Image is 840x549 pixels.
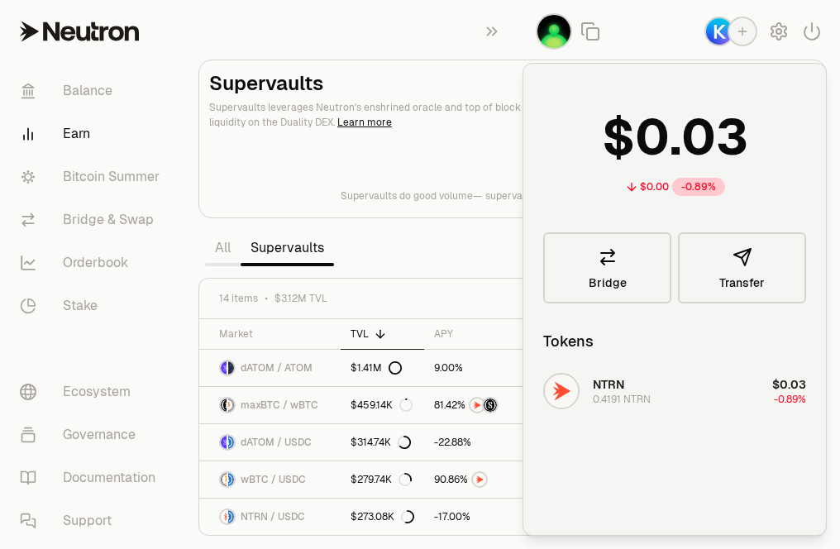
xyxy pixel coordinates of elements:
a: $1.41M [341,350,424,386]
button: Axelar1 [536,13,572,50]
span: NTRN / USDC [241,510,305,523]
div: $279.74K [351,473,412,486]
a: All [205,232,241,265]
a: Supervaults do good volume—supervaults built for big game.Deposit right now. [341,189,713,203]
span: $0.03 [772,377,806,392]
img: USDC Logo [228,436,234,449]
a: Stake [7,284,179,327]
a: NTRN LogoUSDC LogoNTRN / USDC [199,499,341,535]
a: $273.08K [341,499,424,535]
img: ATOM Logo [228,361,234,375]
a: Support [7,499,179,542]
button: Transfer [678,232,806,303]
img: Keplr [706,18,733,45]
a: Ecosystem [7,370,179,413]
span: Bridge [589,277,627,289]
a: $314.74K [341,424,424,461]
a: NTRNStructured Points [424,387,525,423]
p: Supervaults do good volume— [341,189,482,203]
a: wBTC LogoUSDC LogowBTC / USDC [199,461,341,498]
button: NTRN LogoNTRN0.4191 NTRN$0.03-0.89% [533,366,816,416]
a: dATOM LogoUSDC LogodATOM / USDC [199,424,341,461]
a: Balance [7,69,179,112]
a: dATOM LogoATOM LogodATOM / ATOM [199,350,341,386]
div: $314.74K [351,436,411,449]
a: Governance [7,413,179,456]
div: APY [434,327,515,341]
span: $3.12M TVL [274,292,327,305]
div: $1.41M [351,361,402,375]
img: dATOM Logo [221,436,227,449]
a: Bitcoin Summer [7,155,179,198]
img: Axelar1 [537,15,570,48]
a: Orderbook [7,241,179,284]
img: NTRN Logo [545,375,578,408]
span: NTRN [593,377,624,392]
button: NTRNStructured Points [434,397,515,413]
p: supervaults built for big game. [485,189,626,203]
img: USDC Logo [228,473,234,486]
button: NTRN [434,471,515,488]
h2: Supervaults [209,70,697,97]
div: Tokens [543,330,594,353]
span: Transfer [719,277,765,289]
a: Bridge [543,232,671,303]
div: -0.89% [672,178,725,196]
img: wBTC Logo [228,399,234,412]
div: 0.4191 NTRN [593,393,651,406]
span: dATOM / USDC [241,436,312,449]
img: Structured Points [484,399,497,412]
div: $273.08K [351,510,414,523]
a: Earn [7,112,179,155]
a: $279.74K [341,461,424,498]
a: $459.14K [341,387,424,423]
img: wBTC Logo [221,473,227,486]
img: NTRN Logo [221,510,227,523]
img: NTRN [470,399,484,412]
img: NTRN [473,473,486,486]
button: Keplr [704,17,757,46]
a: Documentation [7,456,179,499]
img: dATOM Logo [221,361,227,375]
div: TVL [351,327,414,341]
div: $459.14K [351,399,413,412]
span: wBTC / USDC [241,473,306,486]
span: 14 items [219,292,258,305]
span: maxBTC / wBTC [241,399,318,412]
a: NTRN [424,461,525,498]
div: Market [219,327,331,341]
a: Bridge & Swap [7,198,179,241]
span: dATOM / ATOM [241,361,313,375]
a: Supervaults [241,232,334,265]
img: maxBTC Logo [221,399,227,412]
a: maxBTC LogowBTC LogomaxBTC / wBTC [199,387,341,423]
div: $0.00 [640,180,669,193]
a: Learn more [337,116,392,129]
span: -0.89% [774,393,806,406]
img: USDC Logo [228,510,234,523]
p: Supervaults leverages Neutron's enshrined oracle and top of block execution to provide optimally ... [209,100,697,130]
